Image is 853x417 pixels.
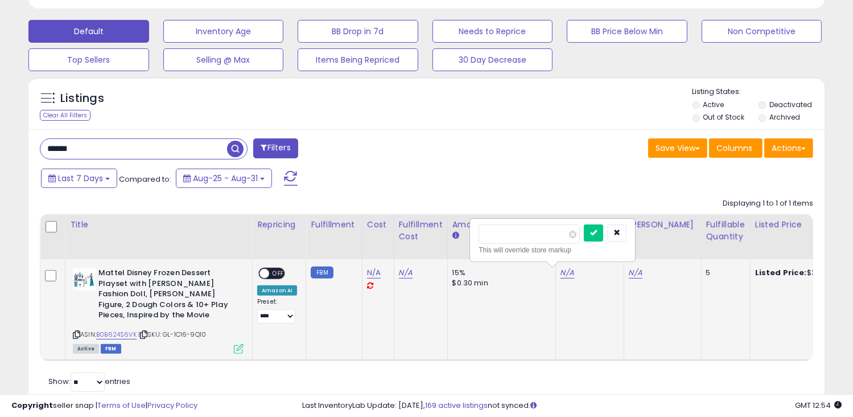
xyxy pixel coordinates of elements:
span: 2025-09-8 12:54 GMT [795,400,842,411]
small: Amazon Fees. [452,231,459,241]
a: Terms of Use [97,400,146,411]
span: Show: entries [48,376,130,387]
span: Columns [716,142,752,154]
button: Actions [764,138,813,158]
label: Deactivated [769,100,812,109]
button: Non Competitive [702,20,822,43]
button: Last 7 Days [41,169,117,188]
a: Privacy Policy [147,400,197,411]
button: Top Sellers [28,48,149,71]
button: Inventory Age [163,20,284,43]
div: Title [70,219,248,231]
button: BB Price Below Min [567,20,687,43]
a: N/A [399,267,413,279]
div: Preset: [257,298,297,324]
span: | SKU: GL-1C16-9Q10 [138,330,206,339]
span: Aug-25 - Aug-31 [193,173,258,184]
div: Fulfillment Cost [399,219,443,243]
div: Amazon Fees [452,219,551,231]
a: N/A [561,267,574,279]
a: B0B624S6VK [96,330,137,340]
span: FBM [101,344,121,354]
small: FBM [311,267,333,279]
div: Last InventoryLab Update: [DATE], not synced. [302,400,842,411]
div: Fulfillable Quantity [706,219,745,243]
b: Mattel Disney Frozen Dessert Playset with [PERSON_NAME] Fashion Doll, [PERSON_NAME] Figure, 2 Dou... [98,268,237,324]
label: Out of Stock [703,112,744,122]
button: Filters [253,138,298,158]
a: N/A [629,267,642,279]
a: N/A [367,267,381,279]
button: Columns [709,138,763,158]
span: All listings currently available for purchase on Amazon [73,344,99,354]
div: Fulfillment [311,219,357,231]
div: Repricing [257,219,301,231]
p: Listing States: [693,87,825,97]
div: Amazon AI [257,285,297,296]
div: This will override store markup [479,244,627,256]
div: [PERSON_NAME] [629,219,697,231]
button: Needs to Reprice [432,20,553,43]
h5: Listings [60,91,104,107]
button: Aug-25 - Aug-31 [176,169,272,188]
button: Save View [648,138,707,158]
div: 15% [452,268,547,278]
span: OFF [269,269,287,279]
button: BB Drop in 7d [298,20,418,43]
img: 41OsF3uzsfL._SL40_.jpg [73,268,96,291]
label: Archived [769,112,800,122]
button: Items Being Repriced [298,48,418,71]
strong: Copyright [11,400,53,411]
div: 5 [706,268,741,278]
div: Displaying 1 to 1 of 1 items [723,198,813,209]
a: 169 active listings [425,400,488,411]
div: $0.30 min [452,278,547,288]
label: Active [703,100,724,109]
span: Last 7 Days [58,173,103,184]
button: Default [28,20,149,43]
button: Selling @ Max [163,48,284,71]
div: Cost [367,219,389,231]
span: Compared to: [119,174,171,185]
div: Clear All Filters [40,110,90,121]
div: ASIN: [73,268,244,352]
button: 30 Day Decrease [432,48,553,71]
div: seller snap | | [11,400,197,411]
div: $38.99 [755,268,850,278]
b: Listed Price: [755,267,807,278]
